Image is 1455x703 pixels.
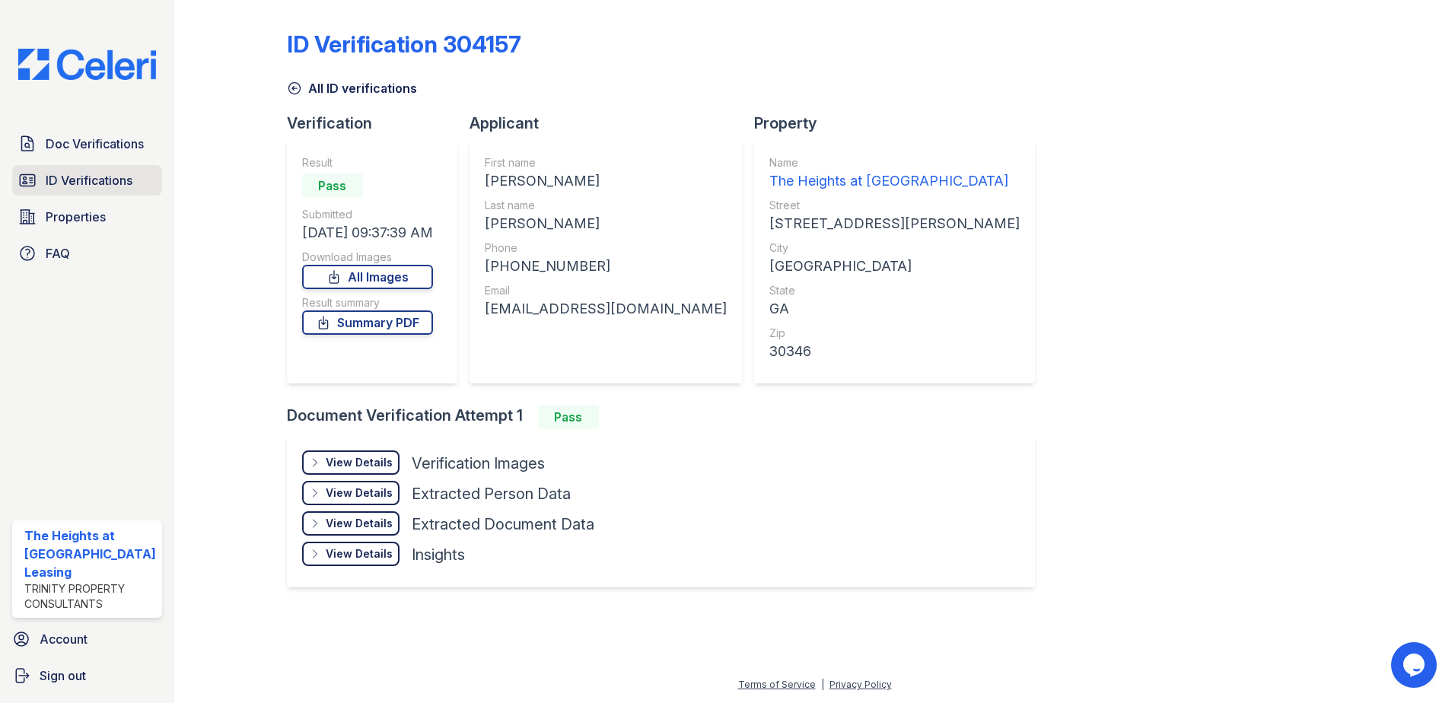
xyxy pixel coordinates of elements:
div: Document Verification Attempt 1 [287,405,1047,429]
div: [DATE] 09:37:39 AM [302,222,433,243]
a: Terms of Service [738,679,816,690]
div: Result [302,155,433,170]
a: All Images [302,265,433,289]
div: Last name [485,198,727,213]
a: Account [6,624,168,654]
span: FAQ [46,244,70,262]
div: City [769,240,1020,256]
a: Name The Heights at [GEOGRAPHIC_DATA] [769,155,1020,192]
span: Account [40,630,88,648]
span: ID Verifications [46,171,132,189]
div: Street [769,198,1020,213]
div: State [769,283,1020,298]
a: All ID verifications [287,79,417,97]
div: The Heights at [GEOGRAPHIC_DATA] [769,170,1020,192]
div: Extracted Person Data [412,483,571,504]
div: Extracted Document Data [412,514,594,535]
a: Properties [12,202,162,232]
div: Verification Images [412,453,545,474]
div: [EMAIL_ADDRESS][DOMAIN_NAME] [485,298,727,320]
div: Insights [412,544,465,565]
a: Privacy Policy [829,679,892,690]
div: Applicant [470,113,754,134]
iframe: chat widget [1391,642,1440,688]
div: [PHONE_NUMBER] [485,256,727,277]
div: Pass [302,173,363,198]
span: Doc Verifications [46,135,144,153]
div: [GEOGRAPHIC_DATA] [769,256,1020,277]
div: View Details [326,485,393,501]
span: Properties [46,208,106,226]
div: Name [769,155,1020,170]
span: Sign out [40,666,86,685]
a: Doc Verifications [12,129,162,159]
div: View Details [326,516,393,531]
div: Zip [769,326,1020,341]
a: Summary PDF [302,310,433,335]
div: | [821,679,824,690]
div: [PERSON_NAME] [485,213,727,234]
div: Verification [287,113,470,134]
div: [STREET_ADDRESS][PERSON_NAME] [769,213,1020,234]
div: Pass [538,405,599,429]
div: View Details [326,546,393,561]
div: 30346 [769,341,1020,362]
div: Phone [485,240,727,256]
div: ID Verification 304157 [287,30,521,58]
div: First name [485,155,727,170]
div: View Details [326,455,393,470]
div: [PERSON_NAME] [485,170,727,192]
div: The Heights at [GEOGRAPHIC_DATA] Leasing [24,526,156,581]
div: Trinity Property Consultants [24,581,156,612]
div: Download Images [302,250,433,265]
div: Email [485,283,727,298]
div: Property [754,113,1047,134]
a: ID Verifications [12,165,162,196]
a: FAQ [12,238,162,269]
a: Sign out [6,660,168,691]
img: CE_Logo_Blue-a8612792a0a2168367f1c8372b55b34899dd931a85d93a1a3d3e32e68fde9ad4.png [6,49,168,80]
div: Submitted [302,207,433,222]
div: GA [769,298,1020,320]
div: Result summary [302,295,433,310]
